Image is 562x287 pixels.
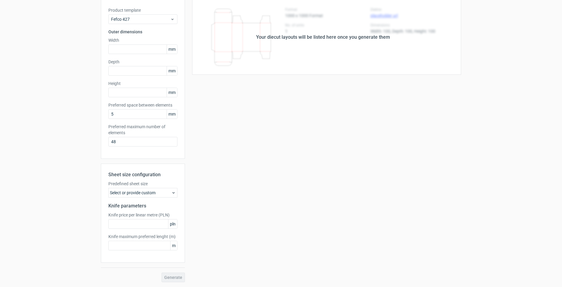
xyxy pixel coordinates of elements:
[108,80,177,86] label: Height
[108,171,177,178] h2: Sheet size configuration
[108,102,177,108] label: Preferred space between elements
[108,37,177,43] label: Width
[108,212,177,218] label: Knife price per linear metre (PLN)
[108,202,177,210] h2: Knife parameters
[168,219,177,228] span: pln
[167,66,177,75] span: mm
[108,124,177,136] label: Preferred maximum number of elements
[108,29,177,35] h3: Outer dimensions
[108,59,177,65] label: Depth
[108,234,177,240] label: Knife maximum preferred lenght (m)
[108,188,177,198] div: Select or provide custom
[108,7,177,13] label: Product template
[111,16,170,22] span: Fefco 427
[256,34,390,41] div: Your diecut layouts will be listed here once you generate them
[167,110,177,119] span: mm
[167,45,177,54] span: mm
[167,88,177,97] span: mm
[170,241,177,250] span: m
[108,181,177,187] label: Predefined sheet size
